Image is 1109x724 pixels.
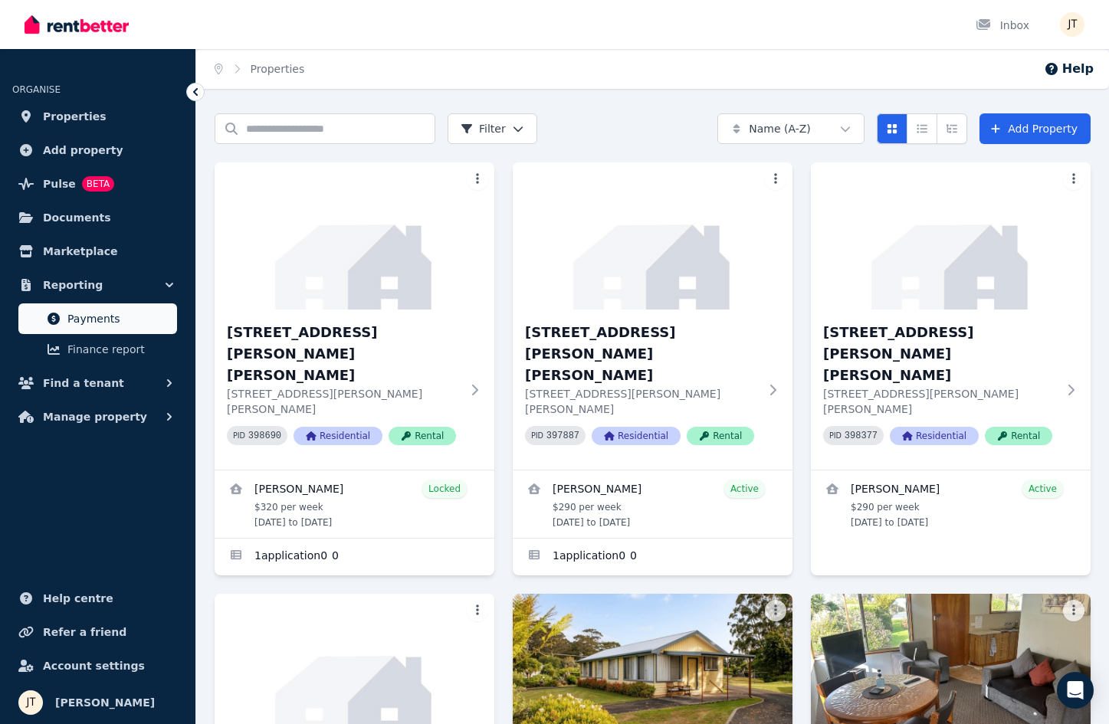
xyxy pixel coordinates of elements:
[979,113,1091,144] a: Add Property
[1063,600,1084,621] button: More options
[823,386,1057,417] p: [STREET_ADDRESS][PERSON_NAME][PERSON_NAME]
[248,431,281,441] code: 398690
[1060,12,1084,37] img: Jamie Taylor
[227,322,461,386] h3: [STREET_ADDRESS][PERSON_NAME][PERSON_NAME]
[12,236,183,267] a: Marketplace
[823,322,1057,386] h3: [STREET_ADDRESS][PERSON_NAME][PERSON_NAME]
[467,600,488,621] button: More options
[18,303,177,334] a: Payments
[233,431,245,440] small: PID
[811,162,1091,470] a: 3/21 Andrew St, Strahan[STREET_ADDRESS][PERSON_NAME][PERSON_NAME][STREET_ADDRESS][PERSON_NAME][PE...
[749,121,811,136] span: Name (A-Z)
[43,141,123,159] span: Add property
[227,386,461,417] p: [STREET_ADDRESS][PERSON_NAME][PERSON_NAME]
[525,386,759,417] p: [STREET_ADDRESS][PERSON_NAME][PERSON_NAME]
[1057,672,1094,709] div: Open Intercom Messenger
[196,49,323,89] nav: Breadcrumb
[18,334,177,365] a: Finance report
[12,202,183,233] a: Documents
[1063,169,1084,190] button: More options
[12,135,183,165] a: Add property
[513,470,792,538] a: View details for Alexandre Flaschner
[25,13,129,36] img: RentBetter
[877,113,967,144] div: View options
[765,600,786,621] button: More options
[687,427,754,445] span: Rental
[389,427,456,445] span: Rental
[43,242,117,260] span: Marketplace
[976,18,1029,33] div: Inbox
[12,401,183,432] button: Manage property
[1044,60,1094,78] button: Help
[592,427,681,445] span: Residential
[12,101,183,132] a: Properties
[55,693,155,712] span: [PERSON_NAME]
[215,470,494,538] a: View details for Mathieu Venezia
[531,431,543,440] small: PID
[43,623,126,641] span: Refer a friend
[215,162,494,470] a: 1/21 Andrew St, Strahan[STREET_ADDRESS][PERSON_NAME][PERSON_NAME][STREET_ADDRESS][PERSON_NAME][PE...
[461,121,506,136] span: Filter
[513,162,792,310] img: 2/21 Andrew St, Strahan
[513,539,792,575] a: Applications for 2/21 Andrew St, Strahan
[12,583,183,614] a: Help centre
[294,427,382,445] span: Residential
[525,322,759,386] h3: [STREET_ADDRESS][PERSON_NAME][PERSON_NAME]
[546,431,579,441] code: 397887
[215,162,494,310] img: 1/21 Andrew St, Strahan
[43,107,107,126] span: Properties
[43,175,76,193] span: Pulse
[811,162,1091,310] img: 3/21 Andrew St, Strahan
[877,113,907,144] button: Card view
[43,374,124,392] span: Find a tenant
[18,690,43,715] img: Jamie Taylor
[67,310,171,328] span: Payments
[43,208,111,227] span: Documents
[12,270,183,300] button: Reporting
[12,368,183,398] button: Find a tenant
[12,617,183,647] a: Refer a friend
[251,63,305,75] a: Properties
[12,650,183,681] a: Account settings
[43,589,113,608] span: Help centre
[43,657,145,675] span: Account settings
[513,162,792,470] a: 2/21 Andrew St, Strahan[STREET_ADDRESS][PERSON_NAME][PERSON_NAME][STREET_ADDRESS][PERSON_NAME][PE...
[12,84,61,95] span: ORGANISE
[907,113,937,144] button: Compact list view
[82,176,114,192] span: BETA
[890,427,979,445] span: Residential
[937,113,967,144] button: Expanded list view
[448,113,537,144] button: Filter
[215,539,494,575] a: Applications for 1/21 Andrew St, Strahan
[985,427,1052,445] span: Rental
[829,431,842,440] small: PID
[12,169,183,199] a: PulseBETA
[467,169,488,190] button: More options
[717,113,865,144] button: Name (A-Z)
[67,340,171,359] span: Finance report
[811,470,1091,538] a: View details for Kineta Tatnell
[43,408,147,426] span: Manage property
[765,169,786,190] button: More options
[845,431,878,441] code: 398377
[43,276,103,294] span: Reporting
